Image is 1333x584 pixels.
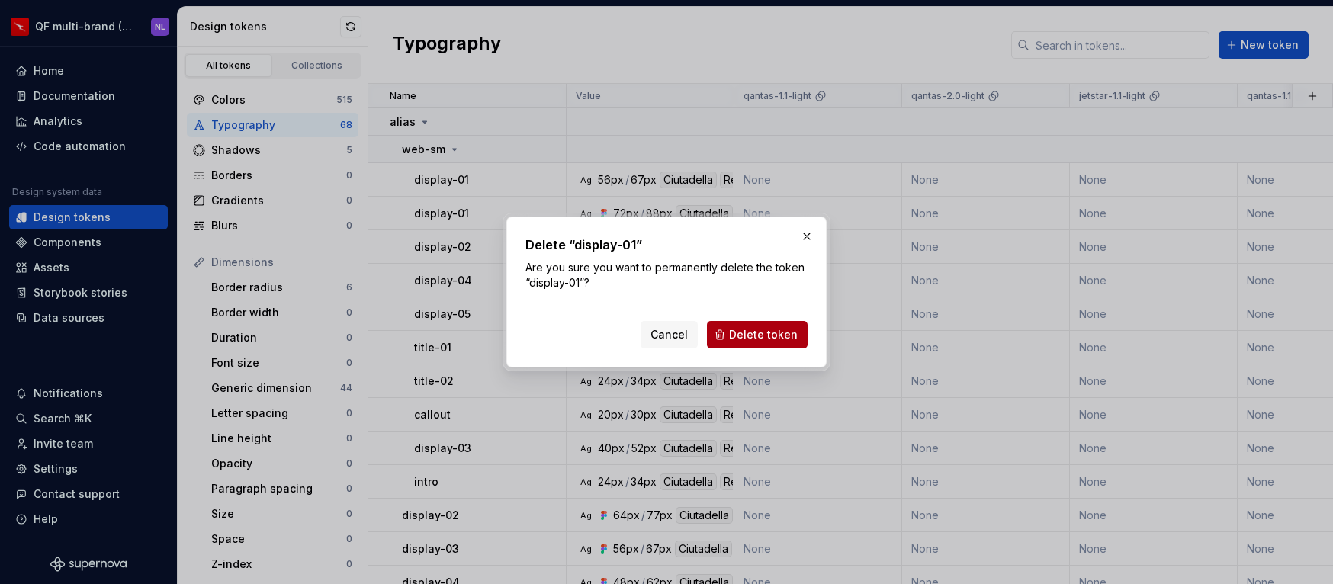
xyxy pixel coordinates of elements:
p: Are you sure you want to permanently delete the token “display-01”? [525,260,808,290]
h2: Delete “display-01” [525,236,808,254]
span: Cancel [650,327,688,342]
span: Delete token [729,327,798,342]
button: Cancel [641,321,698,348]
button: Delete token [707,321,808,348]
